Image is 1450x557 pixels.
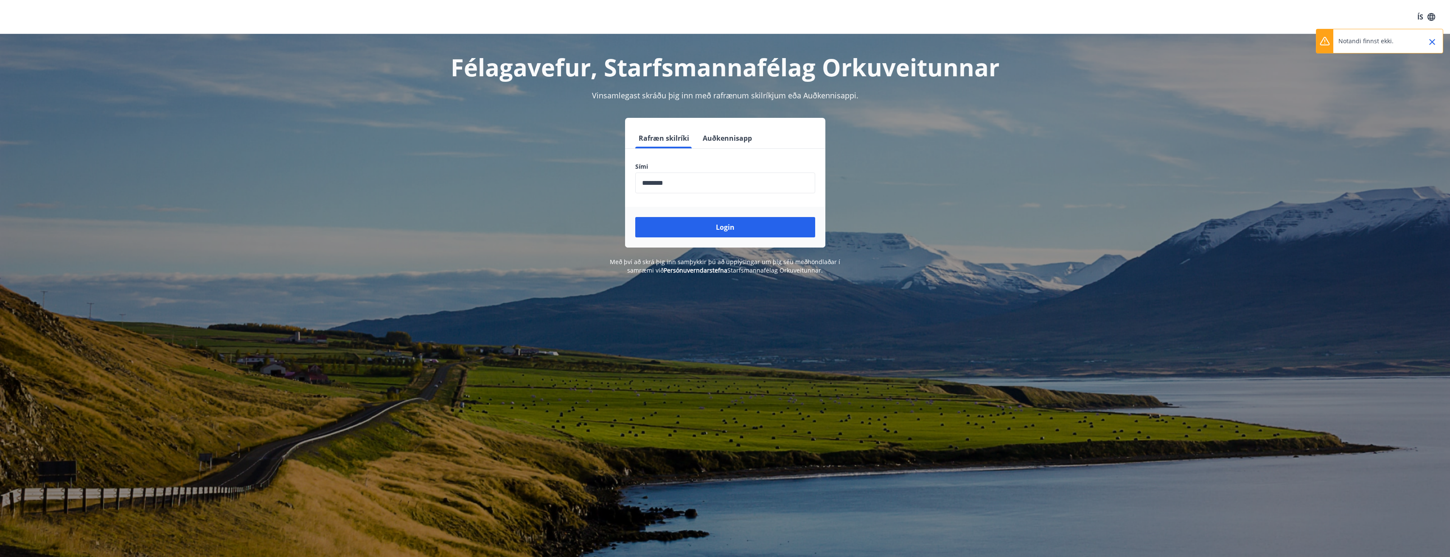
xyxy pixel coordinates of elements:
button: ÍS [1413,9,1440,25]
p: Notandi finnst ekki. [1338,37,1394,45]
a: Persónuverndarstefna [664,266,727,274]
label: Sími [635,162,815,171]
button: Auðkennisapp [699,128,755,148]
button: Login [635,217,815,237]
span: Vinsamlegast skráðu þig inn með rafrænum skilríkjum eða Auðkennisappi. [592,90,858,100]
button: Rafræn skilríki [635,128,693,148]
h1: Félagavefur, Starfsmannafélag Orkuveitunnar [430,51,1021,83]
span: Með því að skrá þig inn samþykkir þú að upplýsingar um þig séu meðhöndlaðar í samræmi við Starfsm... [610,258,840,274]
button: Close [1425,35,1439,49]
